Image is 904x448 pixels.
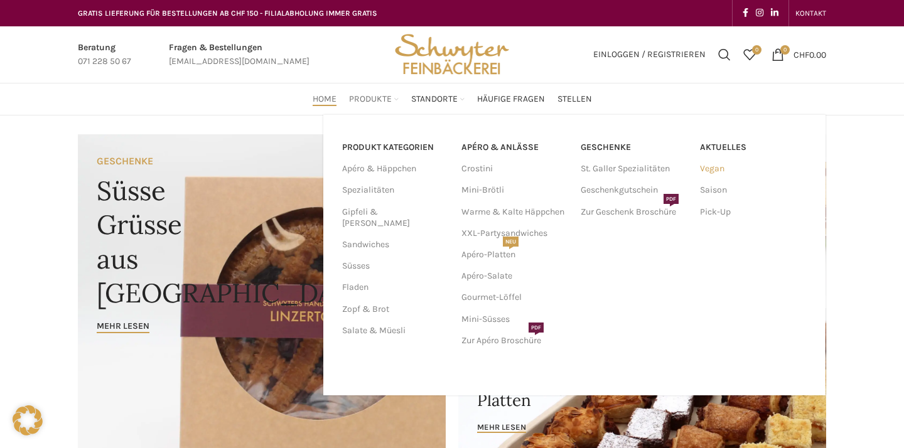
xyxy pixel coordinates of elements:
[795,9,826,18] span: KONTAKT
[739,4,752,22] a: Facebook social link
[342,201,446,234] a: Gipfeli & [PERSON_NAME]
[78,9,377,18] span: GRATIS LIEFERUNG FÜR BESTELLUNGEN AB CHF 150 - FILIALABHOLUNG IMMER GRATIS
[72,87,832,112] div: Main navigation
[411,93,458,105] span: Standorte
[169,41,309,69] a: Infobox link
[390,26,514,83] img: Bäckerei Schwyter
[581,201,687,223] a: Zur Geschenk BroschürePDF
[313,93,336,105] span: Home
[795,1,826,26] a: KONTAKT
[581,179,687,201] a: Geschenkgutschein
[461,179,568,201] a: Mini-Brötli
[461,223,568,244] a: XXL-Partysandwiches
[342,158,446,179] a: Apéro & Häppchen
[529,323,544,333] span: PDF
[767,4,782,22] a: Linkedin social link
[477,87,545,112] a: Häufige Fragen
[349,87,399,112] a: Produkte
[700,158,807,179] a: Vegan
[581,158,687,179] a: St. Galler Spezialitäten
[461,137,568,158] a: APÉRO & ANLÄSSE
[342,277,446,298] a: Fladen
[557,93,592,105] span: Stellen
[712,42,737,67] a: Suchen
[587,42,712,67] a: Einloggen / Registrieren
[342,255,446,277] a: Süsses
[78,41,131,69] a: Infobox link
[752,45,761,55] span: 0
[794,49,809,60] span: CHF
[342,234,446,255] a: Sandwiches
[780,45,790,55] span: 0
[503,237,519,247] span: NEU
[752,4,767,22] a: Instagram social link
[461,265,568,287] a: Apéro-Salate
[700,137,807,158] a: Aktuelles
[581,137,687,158] a: Geschenke
[700,179,807,201] a: Saison
[411,87,465,112] a: Standorte
[342,179,446,201] a: Spezialitäten
[789,1,832,26] div: Secondary navigation
[342,137,446,158] a: PRODUKT KATEGORIEN
[342,320,446,341] a: Salate & Müesli
[461,330,568,351] a: Zur Apéro BroschürePDF
[737,42,762,67] div: Meine Wunschliste
[342,299,446,320] a: Zopf & Brot
[313,87,336,112] a: Home
[477,93,545,105] span: Häufige Fragen
[461,201,568,223] a: Warme & Kalte Häppchen
[461,158,568,179] a: Crostini
[700,201,807,223] a: Pick-Up
[765,42,832,67] a: 0 CHF0.00
[557,87,592,112] a: Stellen
[461,244,568,265] a: Apéro-PlattenNEU
[794,49,826,60] bdi: 0.00
[461,287,568,308] a: Gourmet-Löffel
[349,93,392,105] span: Produkte
[737,42,762,67] a: 0
[390,48,514,59] a: Site logo
[461,309,568,330] a: Mini-Süsses
[593,50,706,59] span: Einloggen / Registrieren
[664,194,679,204] span: PDF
